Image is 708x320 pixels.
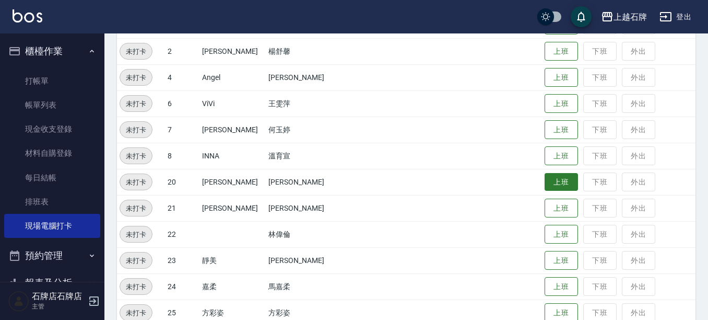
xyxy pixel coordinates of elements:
[4,141,100,165] a: 材料自購登錄
[199,90,266,117] td: ViVi
[165,195,199,221] td: 21
[545,173,578,191] button: 上班
[199,169,266,195] td: [PERSON_NAME]
[4,214,100,238] a: 現場電腦打卡
[165,117,199,143] td: 7
[8,291,29,312] img: Person
[266,90,343,117] td: 王雯萍
[120,98,152,109] span: 未打卡
[120,229,152,240] span: 未打卡
[199,273,266,300] td: 嘉柔
[266,143,343,169] td: 溫育宣
[120,72,152,83] span: 未打卡
[266,247,343,273] td: [PERSON_NAME]
[4,69,100,93] a: 打帳單
[266,117,343,143] td: 何玉婷
[4,166,100,190] a: 每日結帳
[613,10,647,24] div: 上越石牌
[32,291,85,302] h5: 石牌店石牌店
[266,169,343,195] td: [PERSON_NAME]
[597,6,651,28] button: 上越石牌
[120,151,152,162] span: 未打卡
[165,247,199,273] td: 23
[199,117,266,143] td: [PERSON_NAME]
[4,93,100,117] a: 帳單列表
[571,6,592,27] button: save
[165,221,199,247] td: 22
[545,199,578,218] button: 上班
[4,38,100,65] button: 櫃檯作業
[4,269,100,296] button: 報表及分析
[545,146,578,166] button: 上班
[120,46,152,57] span: 未打卡
[165,90,199,117] td: 6
[266,64,343,90] td: [PERSON_NAME]
[120,177,152,188] span: 未打卡
[120,307,152,318] span: 未打卡
[4,242,100,269] button: 預約管理
[13,9,42,22] img: Logo
[545,251,578,270] button: 上班
[266,273,343,300] td: 馬嘉柔
[266,195,343,221] td: [PERSON_NAME]
[545,94,578,113] button: 上班
[4,190,100,214] a: 排班表
[545,120,578,140] button: 上班
[165,169,199,195] td: 20
[165,273,199,300] td: 24
[165,38,199,64] td: 2
[120,281,152,292] span: 未打卡
[199,247,266,273] td: 靜美
[120,124,152,135] span: 未打卡
[165,64,199,90] td: 4
[545,42,578,61] button: 上班
[266,221,343,247] td: 林偉倫
[199,38,266,64] td: [PERSON_NAME]
[266,38,343,64] td: 楊舒馨
[4,117,100,141] a: 現金收支登錄
[545,277,578,296] button: 上班
[545,225,578,244] button: 上班
[32,302,85,311] p: 主管
[199,143,266,169] td: INNA
[165,143,199,169] td: 8
[655,7,695,27] button: 登出
[545,68,578,87] button: 上班
[199,64,266,90] td: Angel
[120,203,152,214] span: 未打卡
[120,255,152,266] span: 未打卡
[199,195,266,221] td: [PERSON_NAME]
